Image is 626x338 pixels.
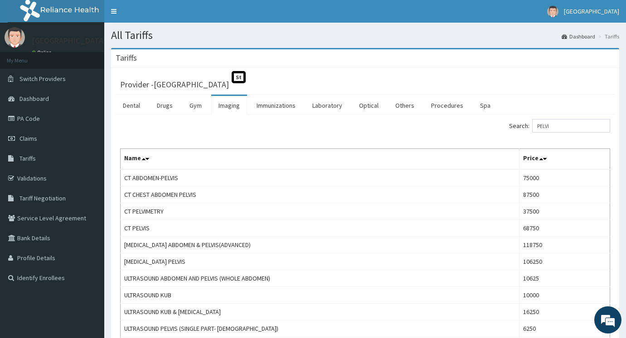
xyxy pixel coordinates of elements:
[121,149,519,170] th: Name
[532,119,610,133] input: Search:
[519,186,610,203] td: 87500
[519,287,610,304] td: 10000
[547,6,558,17] img: User Image
[519,304,610,320] td: 16250
[473,96,498,115] a: Spa
[182,96,209,115] a: Gym
[388,96,422,115] a: Others
[519,237,610,253] td: 118750
[121,203,519,220] td: CT PELVIMETRY
[121,304,519,320] td: ULTRASOUND KUB & [MEDICAL_DATA]
[111,29,619,41] h1: All Tariffs
[211,96,247,115] a: Imaging
[562,33,595,40] a: Dashboard
[116,54,137,62] h3: Tariffs
[19,154,36,162] span: Tariffs
[564,7,619,15] span: [GEOGRAPHIC_DATA]
[305,96,349,115] a: Laboratory
[519,203,610,220] td: 37500
[5,27,25,48] img: User Image
[19,194,66,202] span: Tariff Negotiation
[249,96,303,115] a: Immunizations
[121,169,519,186] td: CT ABDOMEN-PELVIS
[19,134,37,143] span: Claims
[121,237,519,253] td: [MEDICAL_DATA] ABDOMEN & PELVIS(ADVANCED)
[121,270,519,287] td: ULTRASOUND ABDOMEN AND PELVIS (WHOLE ABDOMEN)
[121,220,519,237] td: CT PELVIS
[424,96,471,115] a: Procedures
[519,253,610,270] td: 106250
[121,253,519,270] td: [MEDICAL_DATA] PELVIS
[32,37,107,45] p: [GEOGRAPHIC_DATA]
[19,75,66,83] span: Switch Providers
[232,71,246,83] span: St
[120,81,229,89] h3: Provider - [GEOGRAPHIC_DATA]
[519,220,610,237] td: 68750
[19,95,49,103] span: Dashboard
[150,96,180,115] a: Drugs
[519,270,610,287] td: 10625
[116,96,147,115] a: Dental
[596,33,619,40] li: Tariffs
[519,149,610,170] th: Price
[519,169,610,186] td: 75000
[32,49,53,56] a: Online
[509,119,610,133] label: Search:
[121,320,519,337] td: ULTRASOUND PELVIS (SINGLE PART- [DEMOGRAPHIC_DATA])
[121,287,519,304] td: ULTRASOUND KUB
[519,320,610,337] td: 6250
[352,96,386,115] a: Optical
[121,186,519,203] td: CT CHEST ABDOMEN PELVIS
